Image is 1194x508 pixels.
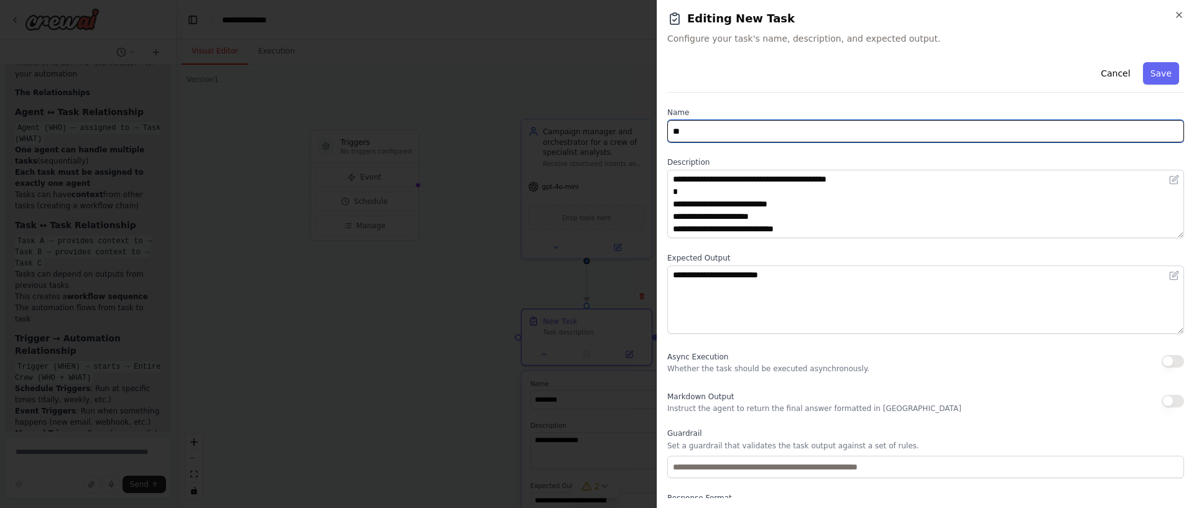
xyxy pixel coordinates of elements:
span: Configure your task's name, description, and expected output. [667,32,1184,45]
p: Set a guardrail that validates the task output against a set of rules. [667,441,1184,451]
label: Name [667,108,1184,118]
span: Markdown Output [667,392,734,401]
button: Open in editor [1167,172,1182,187]
h2: Editing New Task [667,10,1184,27]
label: Response Format [667,493,1184,503]
p: Instruct the agent to return the final answer formatted in [GEOGRAPHIC_DATA] [667,404,961,413]
label: Guardrail [667,428,1184,438]
p: Whether the task should be executed asynchronously. [667,364,869,374]
span: Async Execution [667,353,728,361]
button: Open in editor [1167,268,1182,283]
label: Expected Output [667,253,1184,263]
button: Cancel [1093,62,1137,85]
button: Save [1143,62,1179,85]
label: Description [667,157,1184,167]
